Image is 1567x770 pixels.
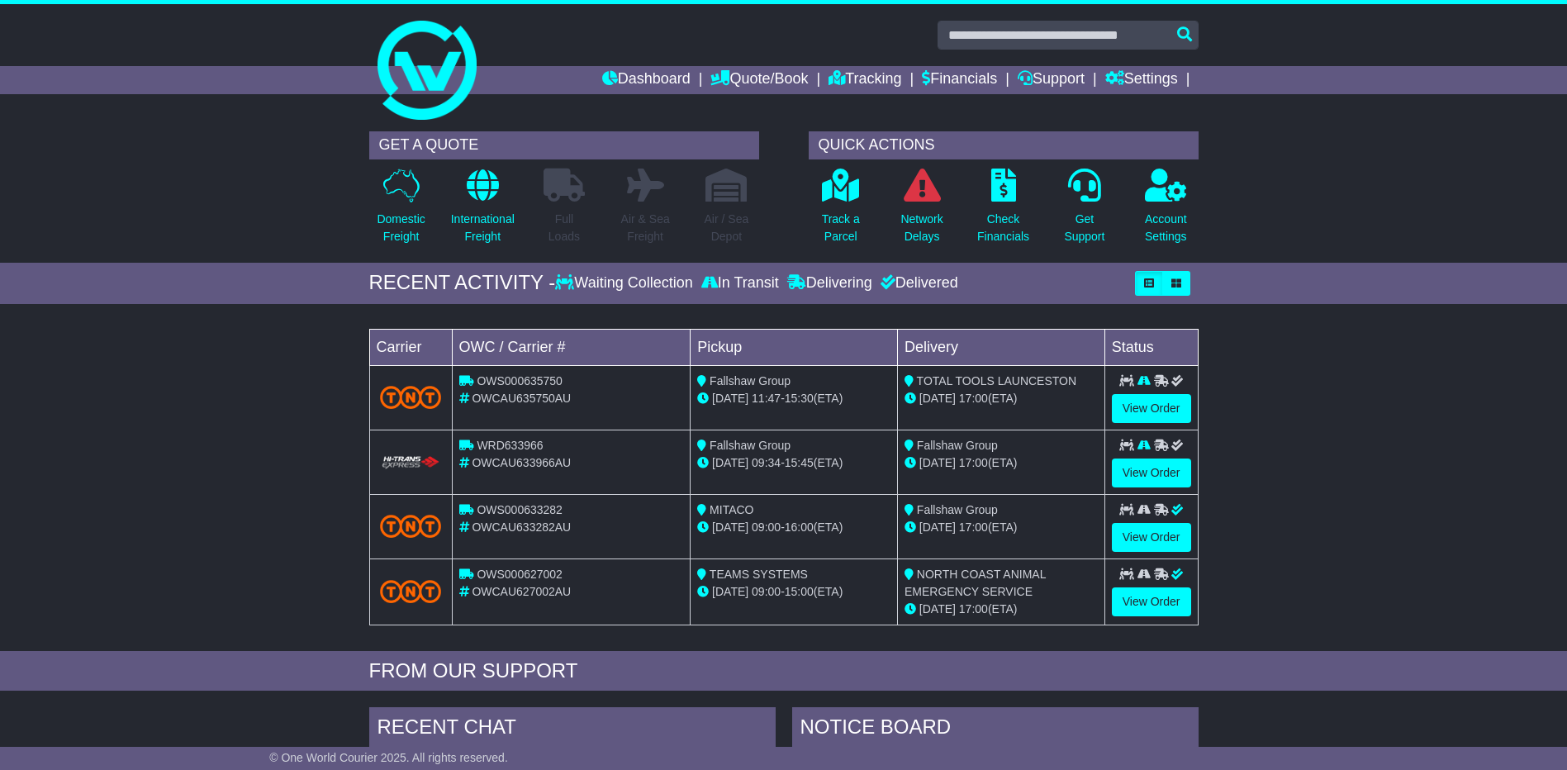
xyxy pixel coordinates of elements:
[691,329,898,365] td: Pickup
[1064,211,1104,245] p: Get Support
[822,211,860,245] p: Track a Parcel
[905,519,1098,536] div: (ETA)
[477,374,563,387] span: OWS000635750
[472,520,571,534] span: OWCAU633282AU
[1112,459,1191,487] a: View Order
[1018,66,1085,94] a: Support
[712,392,748,405] span: [DATE]
[1104,329,1198,365] td: Status
[377,211,425,245] p: Domestic Freight
[752,585,781,598] span: 09:00
[451,211,515,245] p: International Freight
[697,274,783,292] div: In Transit
[905,454,1098,472] div: (ETA)
[269,751,508,764] span: © One World Courier 2025. All rights reserved.
[959,602,988,616] span: 17:00
[917,374,1076,387] span: TOTAL TOOLS LAUNCESTON
[710,503,753,516] span: MITACO
[369,707,776,752] div: RECENT CHAT
[452,329,691,365] td: OWC / Carrier #
[905,390,1098,407] div: (ETA)
[477,568,563,581] span: OWS000627002
[472,456,571,469] span: OWCAU633966AU
[900,168,943,254] a: NetworkDelays
[369,659,1199,683] div: FROM OUR SUPPORT
[472,392,571,405] span: OWCAU635750AU
[380,455,442,471] img: HiTrans.png
[369,271,556,295] div: RECENT ACTIVITY -
[752,520,781,534] span: 09:00
[544,211,585,245] p: Full Loads
[1145,211,1187,245] p: Account Settings
[705,211,749,245] p: Air / Sea Depot
[712,585,748,598] span: [DATE]
[829,66,901,94] a: Tracking
[380,580,442,602] img: TNT_Domestic.png
[977,211,1029,245] p: Check Financials
[905,601,1098,618] div: (ETA)
[477,503,563,516] span: OWS000633282
[1063,168,1105,254] a: GetSupport
[752,392,781,405] span: 11:47
[809,131,1199,159] div: QUICK ACTIONS
[900,211,943,245] p: Network Delays
[785,520,814,534] span: 16:00
[555,274,696,292] div: Waiting Collection
[697,454,890,472] div: - (ETA)
[959,456,988,469] span: 17:00
[712,456,748,469] span: [DATE]
[369,131,759,159] div: GET A QUOTE
[1112,394,1191,423] a: View Order
[752,456,781,469] span: 09:34
[697,583,890,601] div: - (ETA)
[976,168,1030,254] a: CheckFinancials
[785,392,814,405] span: 15:30
[785,585,814,598] span: 15:00
[712,520,748,534] span: [DATE]
[876,274,958,292] div: Delivered
[380,386,442,408] img: TNT_Domestic.png
[919,520,956,534] span: [DATE]
[919,392,956,405] span: [DATE]
[917,439,998,452] span: Fallshaw Group
[897,329,1104,365] td: Delivery
[697,519,890,536] div: - (ETA)
[472,585,571,598] span: OWCAU627002AU
[917,503,998,516] span: Fallshaw Group
[380,515,442,537] img: TNT_Domestic.png
[697,390,890,407] div: - (ETA)
[785,456,814,469] span: 15:45
[919,602,956,616] span: [DATE]
[959,392,988,405] span: 17:00
[710,439,791,452] span: Fallshaw Group
[1105,66,1178,94] a: Settings
[1112,587,1191,616] a: View Order
[1112,523,1191,552] a: View Order
[905,568,1046,598] span: NORTH COAST ANIMAL EMERGENCY SERVICE
[922,66,997,94] a: Financials
[621,211,670,245] p: Air & Sea Freight
[477,439,543,452] span: WRD633966
[783,274,876,292] div: Delivering
[602,66,691,94] a: Dashboard
[710,374,791,387] span: Fallshaw Group
[792,707,1199,752] div: NOTICE BOARD
[710,66,808,94] a: Quote/Book
[919,456,956,469] span: [DATE]
[376,168,425,254] a: DomesticFreight
[821,168,861,254] a: Track aParcel
[450,168,515,254] a: InternationalFreight
[710,568,808,581] span: TEAMS SYSTEMS
[959,520,988,534] span: 17:00
[369,329,452,365] td: Carrier
[1144,168,1188,254] a: AccountSettings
